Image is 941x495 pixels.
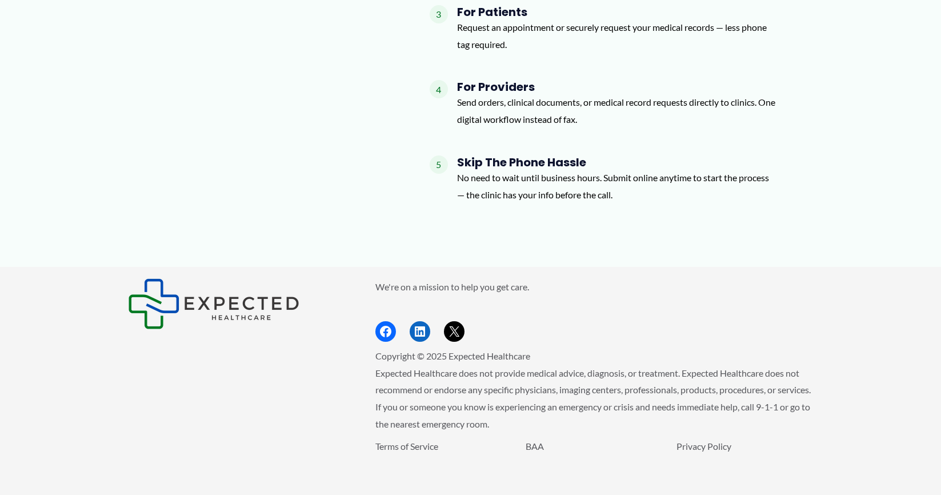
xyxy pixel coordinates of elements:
[457,80,777,94] h4: For Providers
[375,350,530,361] span: Copyright © 2025 Expected Healthcare
[128,278,347,329] aside: Footer Widget 1
[457,169,777,203] p: No need to wait until business hours. Submit online anytime to start the process — the clinic has...
[375,441,438,452] a: Terms of Service
[128,278,299,329] img: Expected Healthcare Logo - side, dark font, small
[457,5,777,19] h4: For Patients
[676,441,731,452] a: Privacy Policy
[375,278,814,296] p: We're on a mission to help you get care.
[430,80,448,98] span: 4
[430,155,448,174] span: 5
[457,19,777,53] p: Request an appointment or securely request your medical records — less phone tag required.
[430,5,448,23] span: 3
[457,155,777,169] h4: Skip the Phone Hassle
[375,278,814,342] aside: Footer Widget 2
[375,368,811,429] span: Expected Healthcare does not provide medical advice, diagnosis, or treatment. Expected Healthcare...
[526,441,544,452] a: BAA
[457,94,777,127] p: Send orders, clinical documents, or medical record requests directly to clinics. One digital work...
[375,438,814,481] aside: Footer Widget 3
